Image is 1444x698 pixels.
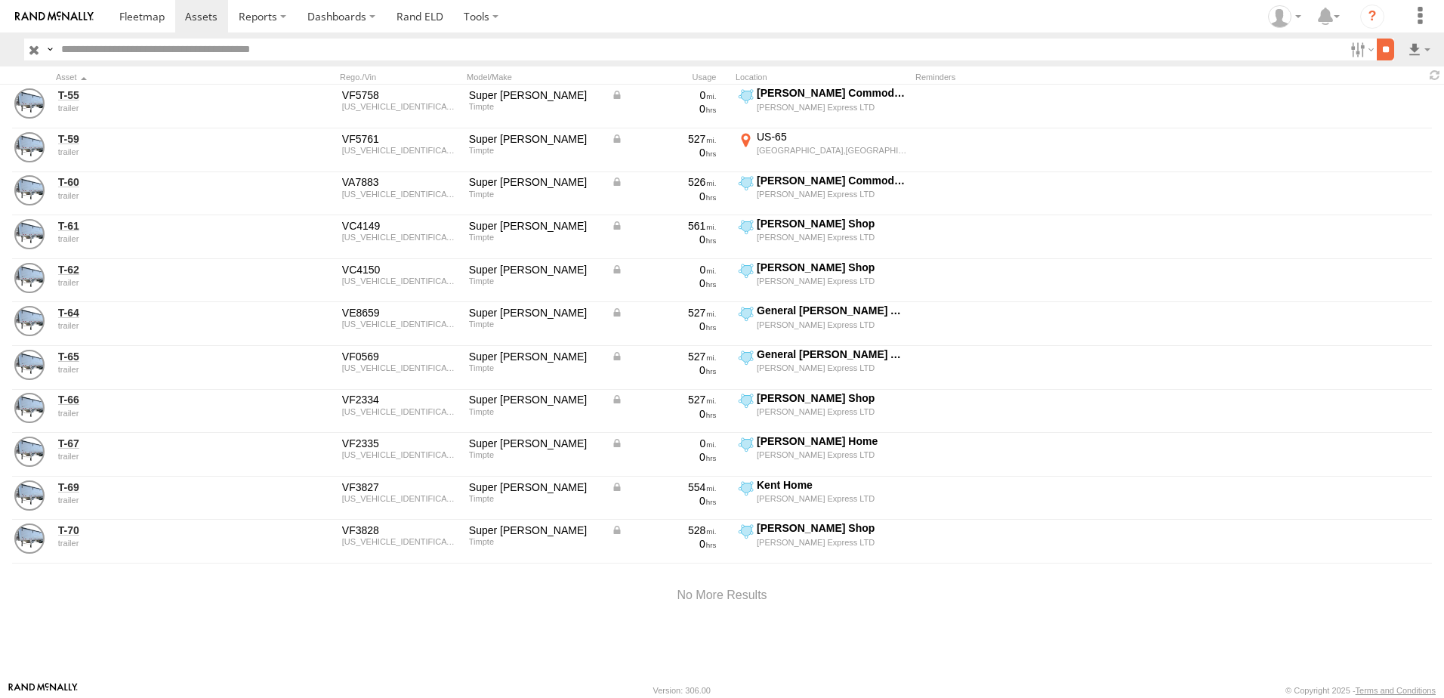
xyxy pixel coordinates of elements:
div: 0 [611,450,717,464]
div: undefined [58,365,265,374]
div: [PERSON_NAME] Express LTD [757,449,907,460]
div: Data from Vehicle CANbus [611,306,717,320]
div: Timpte [469,190,600,199]
div: [PERSON_NAME] Express LTD [757,406,907,417]
div: Data from Vehicle CANbus [611,350,717,363]
div: Data from Vehicle CANbus [611,175,717,189]
div: 1TDH42221FB147846 [342,190,458,199]
div: VF2335 [342,437,458,450]
div: 1TDH42226CB135221 [342,102,458,111]
div: General [PERSON_NAME] Avon [757,347,907,361]
div: 1TDH42221MB168063 [342,363,458,372]
div: Timpte [469,450,600,459]
div: 1TDH42222PB175852 [342,407,458,416]
a: View Asset Details [14,350,45,380]
div: undefined [58,234,265,243]
a: T-60 [58,175,265,189]
a: View Asset Details [14,88,45,119]
img: rand-logo.svg [15,11,94,22]
div: undefined [58,191,265,200]
a: T-55 [58,88,265,102]
a: T-62 [58,263,265,276]
div: Kent Home [757,478,907,492]
a: View Asset Details [14,437,45,467]
span: Refresh [1426,68,1444,82]
div: undefined [58,539,265,548]
div: Timpte [469,363,600,372]
div: [PERSON_NAME] Express LTD [757,232,907,242]
div: Data from Vehicle CANbus [611,480,717,494]
label: Click to View Current Location [736,391,909,432]
div: Timpte [469,233,600,242]
label: Click to View Current Location [736,261,909,301]
div: [PERSON_NAME] Express LTD [757,363,907,373]
div: Reminders [915,72,1157,82]
div: [PERSON_NAME] Express LTD [757,320,907,330]
div: Timpte [469,276,600,286]
div: Usage [609,72,730,82]
div: 0 [611,146,717,159]
div: Data from Vehicle CANbus [611,219,717,233]
div: 0 [611,363,717,377]
div: undefined [58,452,265,461]
div: Data from Vehicle CANbus [611,132,717,146]
div: 0 [611,537,717,551]
div: [PERSON_NAME] Commodities [757,86,907,100]
label: Click to View Current Location [736,217,909,258]
div: Timpte [469,102,600,111]
label: Click to View Current Location [736,521,909,562]
a: T-66 [58,393,265,406]
div: Timpte [469,320,600,329]
div: Data from Vehicle CANbus [611,437,717,450]
i: ? [1360,5,1384,29]
div: Super Hopper [469,523,600,537]
a: Terms and Conditions [1356,686,1436,695]
div: Super hopper [469,132,600,146]
a: Visit our Website [8,683,78,698]
div: Model/Make [467,72,603,82]
div: Timpte [469,494,600,503]
div: Timpte [469,146,600,155]
div: VF0569 [342,350,458,363]
div: VF5758 [342,88,458,102]
a: View Asset Details [14,393,45,423]
div: Timpte [469,537,600,546]
div: 1TDH42228LB165434 [342,320,458,329]
a: View Asset Details [14,219,45,249]
div: Super Hopper [469,306,600,320]
div: [PERSON_NAME] Express LTD [757,493,907,504]
div: VF3828 [342,523,458,537]
div: undefined [58,321,265,330]
div: Super hopper [469,350,600,363]
div: [PERSON_NAME] Express LTD [757,102,907,113]
a: T-67 [58,437,265,450]
div: 0 [611,407,717,421]
div: General [PERSON_NAME] Avon [757,304,907,317]
div: VF5761 [342,132,458,146]
div: VE8659 [342,306,458,320]
div: undefined [58,103,265,113]
div: [PERSON_NAME] Shop [757,217,907,230]
div: undefined [58,409,265,418]
div: [PERSON_NAME] Home [757,434,907,448]
a: T-61 [58,219,265,233]
label: Export results as... [1406,39,1432,60]
div: [PERSON_NAME] Shop [757,391,907,405]
div: 0 [611,233,717,246]
div: 1TDH42226RB181348 [342,494,458,503]
div: Super hopper [469,393,600,406]
div: undefined [58,496,265,505]
div: Data from Vehicle CANbus [611,393,717,406]
div: Super hopper [469,219,600,233]
div: VF3827 [342,480,458,494]
div: 1TDH42227FB147642 [342,146,458,155]
div: Tim Zylstra [1263,5,1307,28]
div: US-65 [757,130,907,144]
div: [PERSON_NAME] Express LTD [757,189,907,199]
a: View Asset Details [14,132,45,162]
div: Super Hopper [469,480,600,494]
label: Click to View Current Location [736,478,909,519]
label: Click to View Current Location [736,86,909,127]
a: View Asset Details [14,263,45,293]
div: 0 [611,494,717,508]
